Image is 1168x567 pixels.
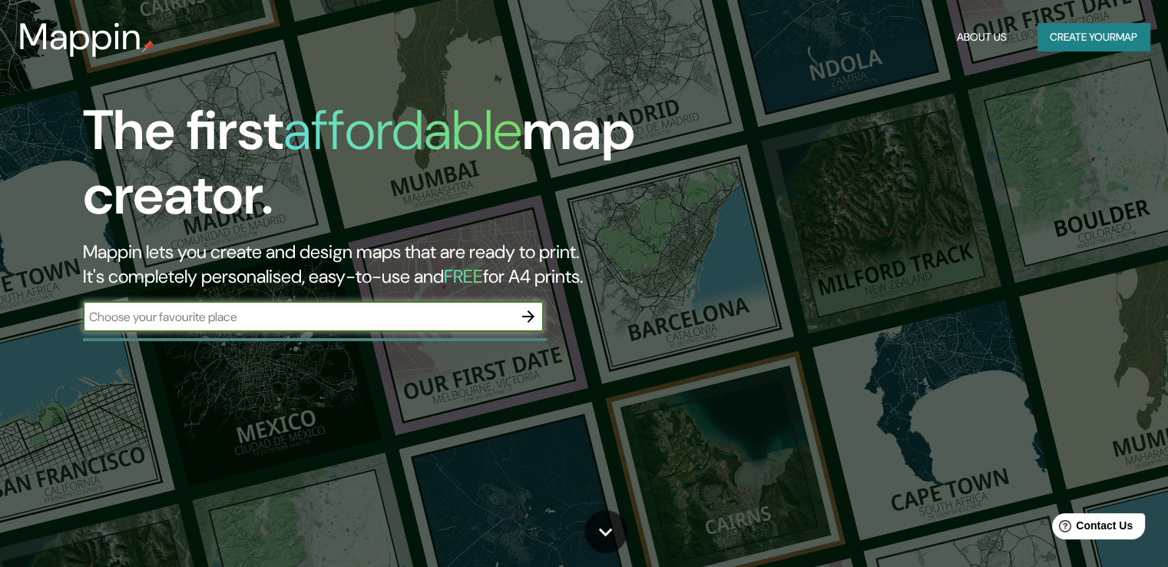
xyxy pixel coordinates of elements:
[1037,23,1150,51] button: Create yourmap
[83,308,513,326] input: Choose your favourite place
[444,264,483,288] h5: FREE
[83,240,667,289] h2: Mappin lets you create and design maps that are ready to print. It's completely personalised, eas...
[283,94,522,166] h1: affordable
[1031,507,1151,550] iframe: Help widget launcher
[142,40,154,52] img: mappin-pin
[951,23,1013,51] button: About Us
[18,15,142,58] h3: Mappin
[83,98,667,240] h1: The first map creator.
